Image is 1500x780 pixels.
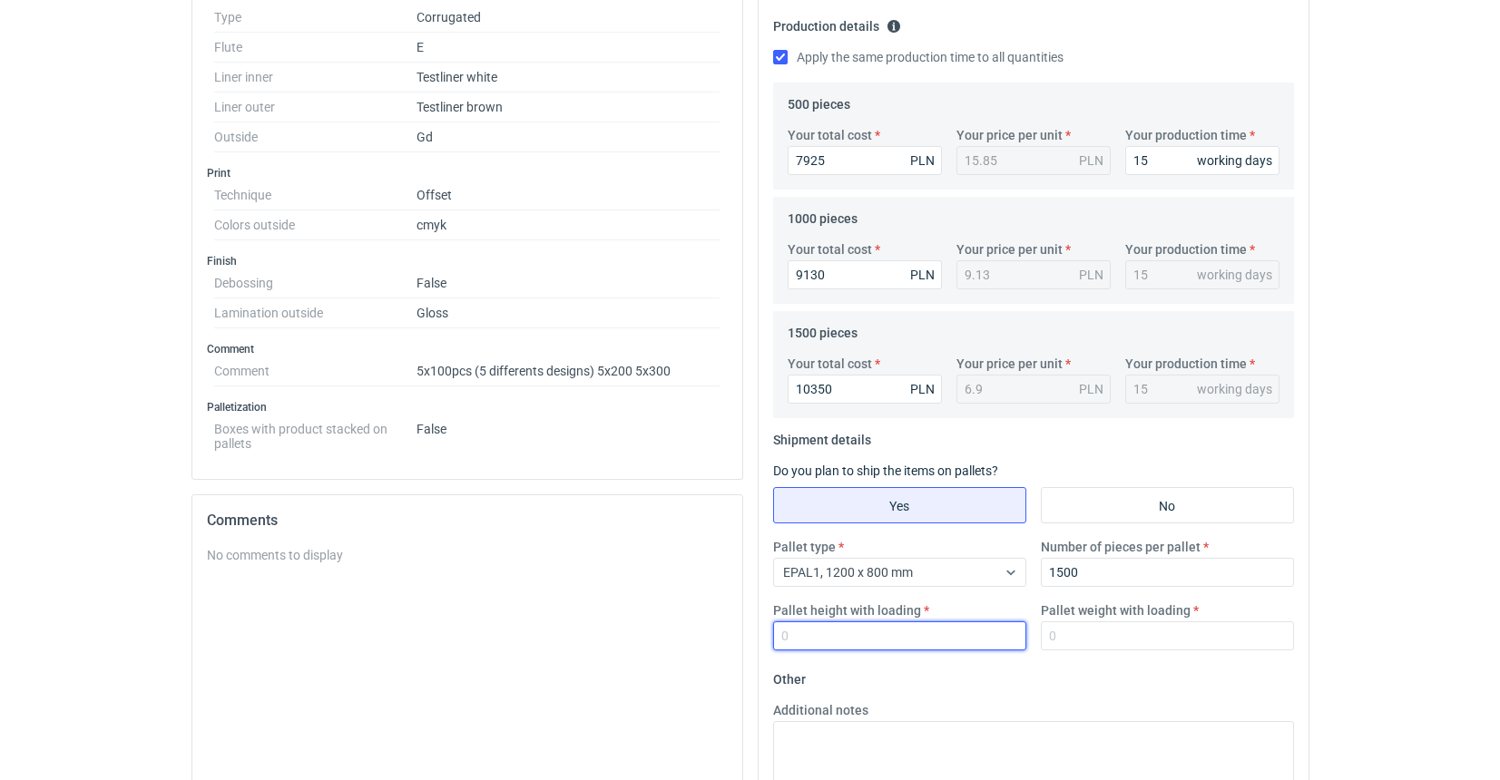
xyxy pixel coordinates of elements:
[1125,355,1247,373] label: Your production time
[910,380,935,398] div: PLN
[1125,146,1279,175] input: 0
[207,510,728,531] h2: Comments
[417,298,721,328] dd: Gloss
[207,342,728,356] h3: Comment
[214,93,417,122] dt: Liner outer
[214,414,417,451] dt: Boxes with product stacked on pallets
[1197,266,1272,284] div: working days
[1079,380,1103,398] div: PLN
[417,268,721,298] dd: False
[1125,240,1247,258] label: Your production time
[910,266,935,284] div: PLN
[417,3,721,33] dd: Corrugated
[1197,151,1272,170] div: working days
[910,151,935,170] div: PLN
[214,63,417,93] dt: Liner inner
[1041,621,1294,650] input: 0
[788,90,850,112] legend: 500 pieces
[214,298,417,328] dt: Lamination outside
[417,356,721,386] dd: 5x100pcs (5 differents designs) 5x200 5x300
[1079,266,1103,284] div: PLN
[214,122,417,152] dt: Outside
[207,400,728,414] h3: Palletization
[417,210,721,240] dd: cmyk
[207,546,728,564] div: No comments to display
[773,621,1026,650] input: 0
[1041,538,1201,556] label: Number of pieces per pallet
[1041,487,1294,523] label: No
[773,425,871,447] legend: Shipment details
[417,63,721,93] dd: Testliner white
[214,3,417,33] dt: Type
[788,126,872,144] label: Your total cost
[773,601,921,619] label: Pallet height with loading
[788,318,858,340] legend: 1500 pieces
[773,12,901,34] legend: Production details
[1041,558,1294,587] input: 0
[788,204,858,226] legend: 1000 pieces
[207,254,728,268] h3: Finish
[417,33,721,63] dd: E
[773,487,1026,523] label: Yes
[417,93,721,122] dd: Testliner brown
[773,701,868,719] label: Additional notes
[773,538,836,556] label: Pallet type
[417,122,721,152] dd: Gd
[214,33,417,63] dt: Flute
[1041,601,1191,619] label: Pallet weight with loading
[1079,151,1103,170] div: PLN
[773,48,1064,66] label: Apply the same production time to all quantities
[417,414,721,451] dd: False
[207,166,728,180] h3: Print
[214,210,417,240] dt: Colors outside
[417,180,721,210] dd: Offset
[956,355,1063,373] label: Your price per unit
[773,665,806,687] legend: Other
[783,565,913,580] span: EPAL1, 1200 x 800 mm
[956,240,1063,258] label: Your price per unit
[1197,380,1272,398] div: working days
[214,180,417,210] dt: Technique
[214,268,417,298] dt: Debossing
[788,355,872,373] label: Your total cost
[956,126,1063,144] label: Your price per unit
[773,463,998,478] label: Do you plan to ship the items on pallets?
[214,356,417,386] dt: Comment
[788,240,872,258] label: Your total cost
[1125,126,1247,144] label: Your production time
[788,146,942,175] input: 0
